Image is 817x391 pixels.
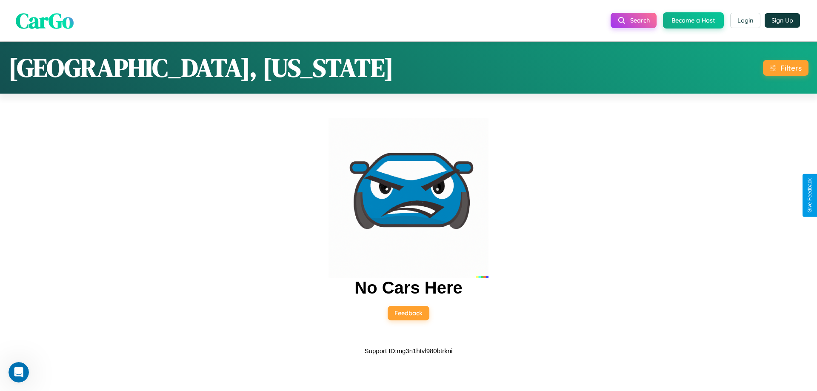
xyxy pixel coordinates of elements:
p: Support ID: mg3n1htvl980btrkni [365,345,453,357]
div: Filters [780,63,802,72]
button: Become a Host [663,12,724,29]
iframe: Intercom live chat [9,362,29,382]
div: Give Feedback [807,178,813,213]
button: Filters [763,60,808,76]
span: CarGo [16,6,74,35]
span: Search [630,17,650,24]
button: Search [611,13,657,28]
h2: No Cars Here [354,278,462,297]
button: Feedback [388,306,429,320]
button: Login [730,13,760,28]
img: car [329,118,488,278]
button: Sign Up [765,13,800,28]
h1: [GEOGRAPHIC_DATA], [US_STATE] [9,50,394,85]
